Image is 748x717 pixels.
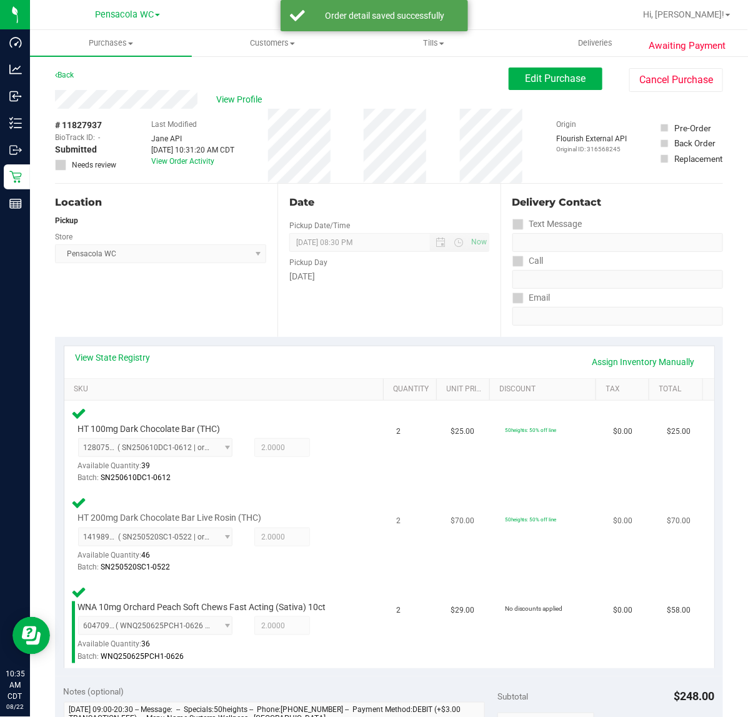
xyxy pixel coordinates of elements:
[674,137,716,149] div: Back Order
[78,601,326,613] span: WNA 10mg Orchard Peach Soft Chews Fast Acting (Sativa) 10ct
[512,195,723,210] div: Delivery Contact
[674,122,711,134] div: Pre-Order
[613,426,632,438] span: $0.00
[95,9,154,20] span: Pensacola WC
[216,93,266,106] span: View Profile
[101,563,171,571] span: SN250520SC1-0522
[192,30,354,56] a: Customers
[447,384,485,394] a: Unit Price
[9,171,22,183] inline-svg: Retail
[397,426,401,438] span: 2
[192,38,353,49] span: Customers
[312,9,459,22] div: Order detail saved successfully
[101,652,184,661] span: WNQ250625PCH1-0626
[397,604,401,616] span: 2
[9,63,22,76] inline-svg: Analytics
[151,133,234,144] div: Jane API
[397,515,401,527] span: 2
[6,668,24,702] p: 10:35 AM CDT
[629,68,723,92] button: Cancel Purchase
[151,119,197,130] label: Last Modified
[142,551,151,559] span: 46
[505,516,557,523] span: 50heights: 50% off line
[76,351,151,364] a: View State Registry
[74,384,379,394] a: SKU
[289,195,489,210] div: Date
[512,233,723,252] input: Format: (999) 999-9999
[78,512,262,524] span: HT 200mg Dark Chocolate Bar Live Rosin (THC)
[606,384,644,394] a: Tax
[151,157,214,166] a: View Order Activity
[505,427,557,433] span: 50heights: 50% off line
[561,38,629,49] span: Deliveries
[9,117,22,129] inline-svg: Inventory
[613,515,632,527] span: $0.00
[78,473,99,482] span: Batch:
[451,426,474,438] span: $25.00
[78,546,241,571] div: Available Quantity:
[78,635,241,659] div: Available Quantity:
[30,38,192,49] span: Purchases
[30,30,192,56] a: Purchases
[9,90,22,103] inline-svg: Inbound
[55,231,72,243] label: Store
[55,143,97,156] span: Submitted
[353,30,515,56] a: Tills
[55,71,74,79] a: Back
[509,68,602,90] button: Edit Purchase
[9,198,22,210] inline-svg: Reports
[556,144,627,154] p: Original ID: 316568245
[674,689,715,703] span: $248.00
[674,153,722,165] div: Replacement
[55,132,95,143] span: BioTrack ID:
[6,702,24,711] p: 08/22
[151,144,234,156] div: [DATE] 10:31:20 AM CDT
[393,384,431,394] a: Quantity
[512,252,544,270] label: Call
[55,119,102,132] span: # 11827937
[78,457,241,481] div: Available Quantity:
[667,515,691,527] span: $70.00
[584,351,703,373] a: Assign Inventory Manually
[78,563,99,571] span: Batch:
[12,617,50,654] iframe: Resource center
[78,652,99,661] span: Batch:
[289,220,350,231] label: Pickup Date/Time
[659,384,697,394] a: Total
[512,215,582,233] label: Text Message
[142,639,151,648] span: 36
[497,691,528,701] span: Subtotal
[643,9,724,19] span: Hi, [PERSON_NAME]!
[649,39,726,53] span: Awaiting Payment
[556,133,627,154] div: Flourish External API
[515,30,677,56] a: Deliveries
[55,216,78,225] strong: Pickup
[98,132,100,143] span: -
[500,384,592,394] a: Discount
[78,423,221,435] span: HT 100mg Dark Chocolate Bar (THC)
[667,426,691,438] span: $25.00
[289,270,489,283] div: [DATE]
[556,119,576,130] label: Origin
[9,36,22,49] inline-svg: Dashboard
[55,195,266,210] div: Location
[667,604,691,616] span: $58.00
[64,686,124,696] span: Notes (optional)
[526,73,586,84] span: Edit Purchase
[101,473,171,482] span: SN250610DC1-0612
[451,515,474,527] span: $70.00
[505,605,563,612] span: No discounts applied
[142,461,151,470] span: 39
[512,289,551,307] label: Email
[613,604,632,616] span: $0.00
[512,270,723,289] input: Format: (999) 999-9999
[354,38,514,49] span: Tills
[451,604,474,616] span: $29.00
[289,257,327,268] label: Pickup Day
[72,159,116,171] span: Needs review
[9,144,22,156] inline-svg: Outbound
